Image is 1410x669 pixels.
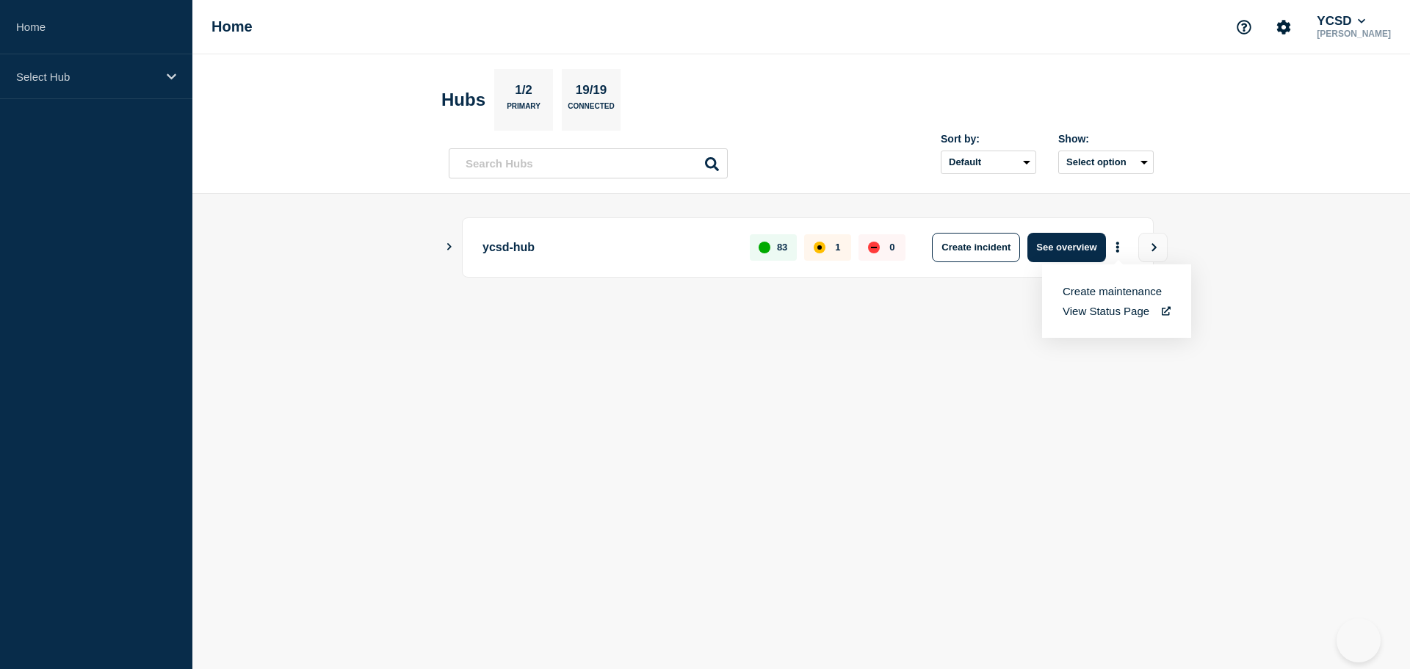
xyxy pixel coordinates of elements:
[1058,151,1154,174] button: Select option
[446,242,453,253] button: Show Connected Hubs
[1337,618,1381,662] iframe: Help Scout Beacon - Open
[1108,234,1127,261] button: More actions
[1314,29,1394,39] p: [PERSON_NAME]
[1058,133,1154,145] div: Show:
[759,242,770,253] div: up
[507,102,540,117] p: Primary
[441,90,485,110] h2: Hubs
[777,242,787,253] p: 83
[1063,305,1171,317] a: View Status Page
[16,70,157,83] p: Select Hub
[889,242,894,253] p: 0
[570,83,612,102] p: 19/19
[1314,14,1368,29] button: YCSD
[1268,12,1299,43] button: Account settings
[1229,12,1259,43] button: Support
[211,18,253,35] h1: Home
[814,242,825,253] div: affected
[1138,233,1168,262] button: View
[449,148,728,178] input: Search Hubs
[1063,285,1162,297] button: Create maintenance
[941,133,1036,145] div: Sort by:
[868,242,880,253] div: down
[941,151,1036,174] select: Sort by
[482,233,733,262] p: ycsd-hub
[835,242,840,253] p: 1
[510,83,538,102] p: 1/2
[568,102,614,117] p: Connected
[932,233,1020,262] button: Create incident
[1027,233,1105,262] button: See overview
